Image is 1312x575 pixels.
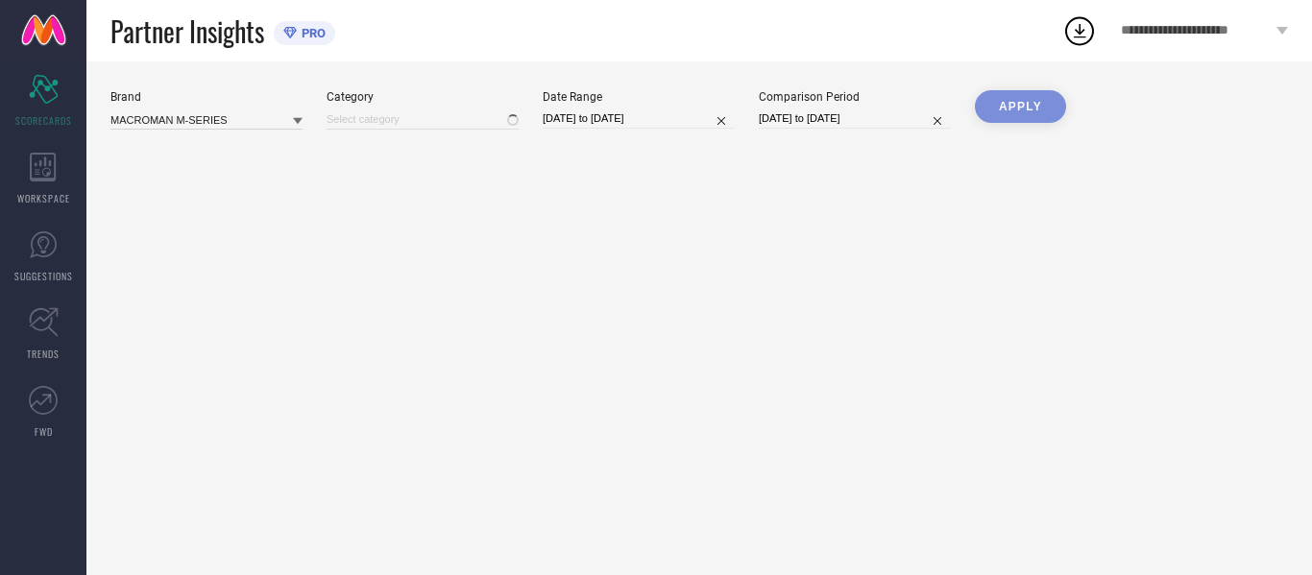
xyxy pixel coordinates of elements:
span: TRENDS [27,347,60,361]
div: Open download list [1062,13,1097,48]
span: FWD [35,424,53,439]
div: Date Range [543,90,735,104]
div: Comparison Period [759,90,951,104]
div: Brand [110,90,303,104]
span: WORKSPACE [17,191,70,205]
span: SCORECARDS [15,113,72,128]
span: PRO [297,26,326,40]
div: Category [327,90,519,104]
span: Partner Insights [110,12,264,51]
span: SUGGESTIONS [14,269,73,283]
input: Select comparison period [759,108,951,129]
input: Select date range [543,108,735,129]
